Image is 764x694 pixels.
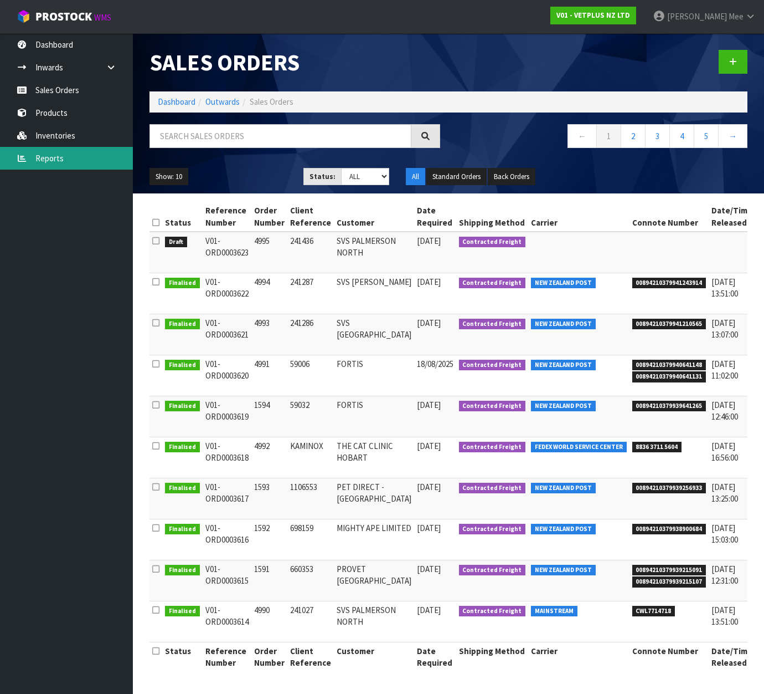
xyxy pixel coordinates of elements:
span: Mee [729,11,744,22]
span: MAINSTREAM [531,606,577,617]
span: NEW ZEALAND POST [531,565,596,576]
a: 3 [645,124,670,148]
span: Finalised [165,360,200,371]
span: NEW ZEALAND POST [531,360,596,371]
th: Order Number [251,642,287,672]
strong: Status: [309,172,335,181]
td: V01-ORD0003620 [203,355,251,396]
th: Date Required [414,202,456,232]
span: Contracted Freight [459,524,526,535]
span: 8836 3711 5604 [632,442,682,453]
span: Contracted Freight [459,442,526,453]
span: Finalised [165,442,200,453]
td: 59032 [287,396,334,437]
span: Finalised [165,278,200,289]
span: 00894210379938900684 [632,524,706,535]
span: Contracted Freight [459,401,526,412]
h1: Sales Orders [149,50,440,75]
span: [DATE] 11:02:00 [711,359,738,381]
a: ← [567,124,597,148]
th: Carrier [528,202,629,232]
span: 00894210379939215107 [632,576,706,588]
td: V01-ORD0003617 [203,478,251,519]
span: [DATE] 13:51:00 [711,277,738,299]
td: KAMINOX [287,437,334,478]
th: Date/Time Released [709,642,755,672]
span: FEDEX WORLD SERVICE CENTER [531,442,627,453]
td: V01-ORD0003615 [203,560,251,601]
span: Contracted Freight [459,319,526,330]
img: cube-alt.png [17,9,30,23]
span: NEW ZEALAND POST [531,278,596,289]
td: 4991 [251,355,287,396]
span: Finalised [165,606,200,617]
span: [PERSON_NAME] [667,11,727,22]
span: [DATE] [417,277,441,287]
a: → [718,124,747,148]
td: 1106553 [287,478,334,519]
td: V01-ORD0003618 [203,437,251,478]
td: FORTIS [334,355,414,396]
button: Back Orders [488,168,535,186]
span: CWL7714718 [632,606,675,617]
td: V01-ORD0003614 [203,601,251,642]
td: 4990 [251,601,287,642]
span: [DATE] 16:56:00 [711,441,738,463]
td: V01-ORD0003622 [203,273,251,314]
span: Finalised [165,565,200,576]
span: 00894210379940641148 [632,360,706,371]
th: Customer [334,202,414,232]
td: SVS PALMERSON NORTH [334,232,414,273]
span: 00894210379939215091 [632,565,706,576]
span: [DATE] [417,482,441,492]
td: 4995 [251,232,287,273]
span: [DATE] 12:46:00 [711,400,738,422]
span: [DATE] 13:25:00 [711,482,738,504]
span: [DATE] [417,441,441,451]
span: [DATE] [417,564,441,574]
th: Reference Number [203,202,251,232]
span: Draft [165,237,187,248]
span: Finalised [165,319,200,330]
small: WMS [94,12,111,23]
span: 00894210379939256933 [632,483,706,494]
span: [DATE] 12:31:00 [711,564,738,586]
td: 660353 [287,560,334,601]
input: Search sales orders [149,124,411,148]
span: [DATE] [417,236,441,246]
th: Status [162,642,203,672]
td: 241027 [287,601,334,642]
td: SVS [GEOGRAPHIC_DATA] [334,314,414,355]
th: Date/Time Released [709,202,755,232]
nav: Page navigation [457,124,747,151]
td: 4992 [251,437,287,478]
a: 1 [596,124,621,148]
th: Connote Number [629,202,709,232]
span: Sales Orders [250,96,293,107]
td: PROVET [GEOGRAPHIC_DATA] [334,560,414,601]
span: Contracted Freight [459,278,526,289]
span: Contracted Freight [459,483,526,494]
span: [DATE] 13:51:00 [711,605,738,627]
td: V01-ORD0003621 [203,314,251,355]
span: [DATE] [417,605,441,615]
span: [DATE] 15:03:00 [711,523,738,545]
span: [DATE] [417,523,441,533]
td: THE CAT CLINIC HOBART [334,437,414,478]
span: 00894210379941243914 [632,278,706,289]
button: All [406,168,425,186]
span: Finalised [165,401,200,412]
span: NEW ZEALAND POST [531,524,596,535]
a: Outwards [205,96,240,107]
span: [DATE] 13:07:00 [711,318,738,340]
td: 241286 [287,314,334,355]
td: 1593 [251,478,287,519]
button: Show: 10 [149,168,188,186]
th: Connote Number [629,642,709,672]
th: Carrier [528,642,629,672]
a: 4 [669,124,694,148]
th: Client Reference [287,642,334,672]
td: V01-ORD0003616 [203,519,251,560]
button: Standard Orders [426,168,487,186]
strong: V01 - VETPLUS NZ LTD [556,11,630,20]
